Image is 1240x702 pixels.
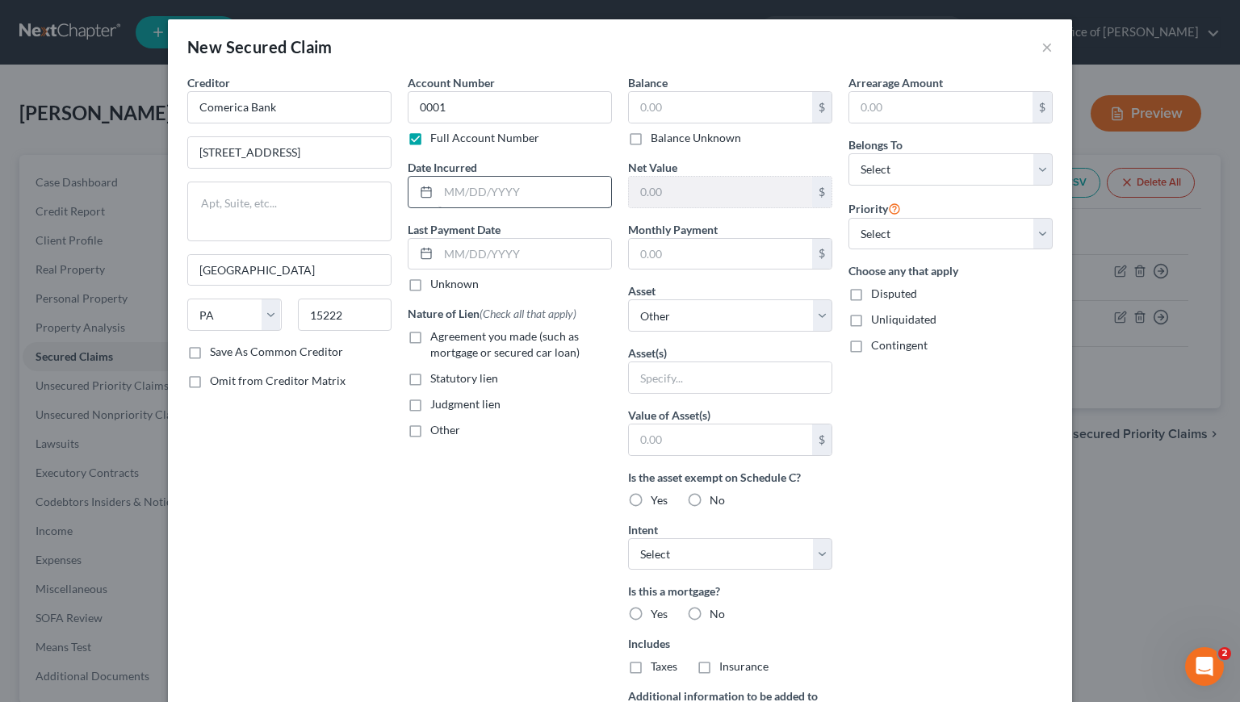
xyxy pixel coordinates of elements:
[871,312,936,326] span: Unliquidated
[629,92,812,123] input: 0.00
[430,329,580,359] span: Agreement you made (such as mortgage or secured car loan)
[1041,37,1053,56] button: ×
[408,91,612,123] input: --
[812,177,832,207] div: $
[408,221,501,238] label: Last Payment Date
[430,130,539,146] label: Full Account Number
[651,607,668,621] span: Yes
[628,635,832,652] label: Includes
[651,659,677,673] span: Taxes
[188,255,391,286] input: Enter city...
[812,424,832,455] div: $
[210,374,346,387] span: Omit from Creditor Matrix
[629,424,812,455] input: 0.00
[849,92,1033,123] input: 0.00
[628,407,710,424] label: Value of Asset(s)
[710,493,725,507] span: No
[1185,647,1224,686] iframe: Intercom live chat
[629,362,832,393] input: Specify...
[628,74,668,91] label: Balance
[438,177,611,207] input: MM/DD/YYYY
[628,345,667,361] label: Asset(s)
[430,371,498,385] span: Statutory lien
[628,221,718,238] label: Monthly Payment
[298,299,392,331] input: Enter zip...
[408,74,495,91] label: Account Number
[651,130,741,146] label: Balance Unknown
[710,607,725,621] span: No
[629,177,812,207] input: 0.00
[628,521,658,538] label: Intent
[719,659,769,673] span: Insurance
[430,397,501,411] span: Judgment lien
[848,74,943,91] label: Arrearage Amount
[408,159,477,176] label: Date Incurred
[210,344,343,360] label: Save As Common Creditor
[871,338,928,352] span: Contingent
[628,583,832,600] label: Is this a mortgage?
[480,307,576,320] span: (Check all that apply)
[188,137,391,168] input: Enter address...
[629,239,812,270] input: 0.00
[871,286,917,300] span: Disputed
[430,423,460,437] span: Other
[187,76,230,90] span: Creditor
[651,493,668,507] span: Yes
[1033,92,1052,123] div: $
[848,262,1053,279] label: Choose any that apply
[408,305,576,322] label: Nature of Lien
[848,198,901,218] label: Priority
[438,239,611,270] input: MM/DD/YYYY
[848,138,903,152] span: Belongs To
[187,36,333,58] div: New Secured Claim
[628,159,677,176] label: Net Value
[187,91,392,123] input: Search creditor by name...
[628,284,656,298] span: Asset
[1218,647,1231,660] span: 2
[430,276,479,292] label: Unknown
[628,469,832,486] label: Is the asset exempt on Schedule C?
[812,239,832,270] div: $
[812,92,832,123] div: $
